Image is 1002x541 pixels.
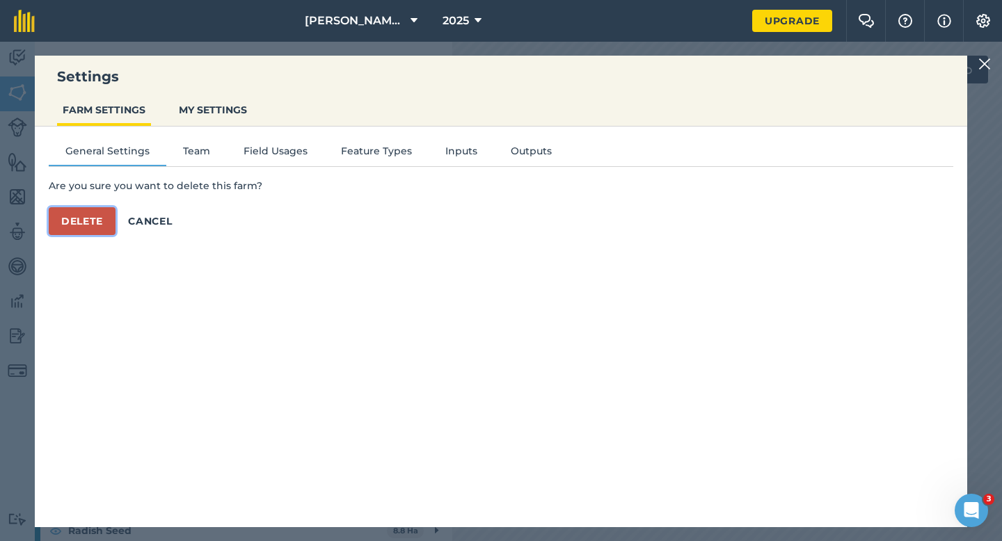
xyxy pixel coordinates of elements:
[14,10,35,32] img: fieldmargin Logo
[49,178,953,193] p: Are you sure you want to delete this farm?
[116,207,184,235] button: Cancel
[858,14,875,28] img: Two speech bubbles overlapping with the left bubble in the forefront
[752,10,832,32] a: Upgrade
[429,143,494,164] button: Inputs
[324,143,429,164] button: Feature Types
[57,97,151,123] button: FARM SETTINGS
[227,143,324,164] button: Field Usages
[305,13,405,29] span: [PERSON_NAME] & Sons
[49,143,166,164] button: General Settings
[955,494,988,527] iframe: Intercom live chat
[49,207,116,235] button: Delete
[35,67,967,86] h3: Settings
[975,14,992,28] img: A cog icon
[897,14,914,28] img: A question mark icon
[443,13,469,29] span: 2025
[166,143,227,164] button: Team
[494,143,568,164] button: Outputs
[978,56,991,72] img: svg+xml;base64,PHN2ZyB4bWxucz0iaHR0cDovL3d3dy53My5vcmcvMjAwMC9zdmciIHdpZHRoPSIyMiIgaGVpZ2h0PSIzMC...
[983,494,994,505] span: 3
[173,97,253,123] button: MY SETTINGS
[937,13,951,29] img: svg+xml;base64,PHN2ZyB4bWxucz0iaHR0cDovL3d3dy53My5vcmcvMjAwMC9zdmciIHdpZHRoPSIxNyIgaGVpZ2h0PSIxNy...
